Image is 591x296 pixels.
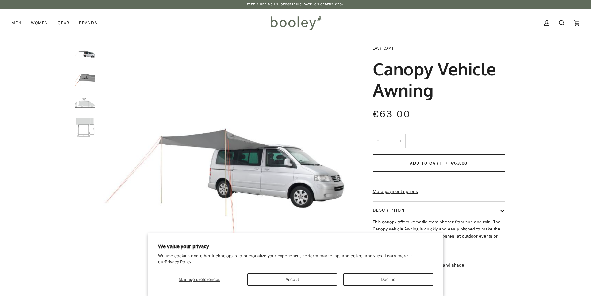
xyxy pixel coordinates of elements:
a: Privacy Policy. [165,259,193,265]
a: Men [12,9,26,37]
button: Manage preferences [158,273,241,286]
a: More payment options [373,188,505,195]
img: Easy Camp Canopy Vehicle Awning - Booley Galway [75,69,95,89]
button: Add to Cart • €63.00 [373,154,505,172]
a: Brands [74,9,102,37]
span: Brands [79,20,97,26]
button: + [395,134,406,148]
span: €63.00 [373,108,411,121]
span: Men [12,20,21,26]
img: Easy Camp Canopy Vehicle Awning - Booley Galway [75,94,95,113]
span: Women [31,20,48,26]
p: This canopy offers versatile extra shelter from sun and rain. The Canopy Vehicle Awning is quickl... [373,219,505,246]
img: Easy Camp Canopy Vehicle Awning - Booley Galway [75,118,95,137]
button: Decline [343,273,433,286]
button: − [373,134,383,148]
img: Easy Camp Canopy Vehicle Awning - Booley Galway [75,45,95,64]
a: Women [26,9,53,37]
span: €63.00 [451,160,468,166]
a: Gear [53,9,74,37]
h2: We value your privacy [158,243,433,250]
a: Easy Camp [373,45,394,51]
span: • [443,160,449,166]
img: Booley [268,14,324,32]
span: Gear [58,20,70,26]
p: We use cookies and other technologies to personalize your experience, perform marketing, and coll... [158,253,433,265]
span: Add to Cart [410,160,441,166]
input: Quantity [373,134,406,148]
button: Description [373,202,505,219]
button: Accept [247,273,337,286]
h1: Canopy Vehicle Awning [373,58,500,100]
span: Manage preferences [179,277,220,283]
p: Free Shipping in [GEOGRAPHIC_DATA] on Orders €50+ [247,2,344,7]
